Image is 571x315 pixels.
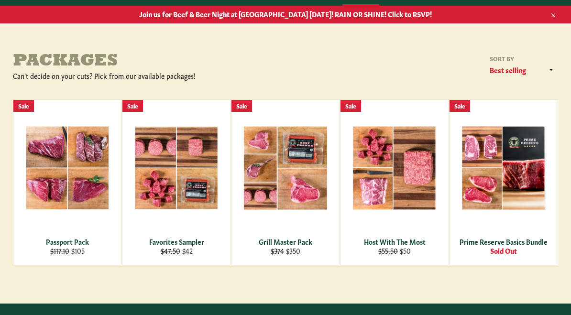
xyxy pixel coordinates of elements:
div: Host With The Most [347,237,443,246]
img: Passport Pack [25,126,110,210]
a: Grill Master Pack Grill Master Pack $374 $350 [231,99,340,265]
a: Host With The Most Host With The Most $55.50 $50 [340,99,449,265]
img: Grill Master Pack [243,126,328,210]
img: Prime Reserve Basics Bundle [461,126,546,210]
div: Sale [340,100,361,112]
s: $55.50 [378,246,398,255]
div: Grill Master Pack [238,237,334,246]
h1: Packages [13,52,285,71]
div: Favorites Sampler [129,237,225,246]
s: $117.10 [50,246,69,255]
div: Sold Out [456,246,552,255]
a: Favorites Sampler Favorites Sampler $47.50 $42 [122,99,231,265]
div: Prime Reserve Basics Bundle [456,237,552,246]
s: $47.50 [161,246,180,255]
div: Sale [122,100,143,112]
div: Sale [13,100,34,112]
div: Passport Pack [20,237,116,246]
div: $105 [20,246,116,255]
div: $350 [238,246,334,255]
div: Can't decide on your cuts? Pick from our available packages! [13,71,285,80]
s: $374 [271,246,284,255]
img: Favorites Sampler [134,126,219,210]
a: Prime Reserve Basics Bundle Prime Reserve Basics Bundle Sold Out [449,99,558,265]
label: Sort by [486,54,558,63]
img: Host With The Most [352,126,437,210]
div: Sale [231,100,252,112]
div: $42 [129,246,225,255]
div: Sale [450,100,470,112]
div: $50 [347,246,443,255]
a: Passport Pack Passport Pack $117.10 $105 [13,99,122,265]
